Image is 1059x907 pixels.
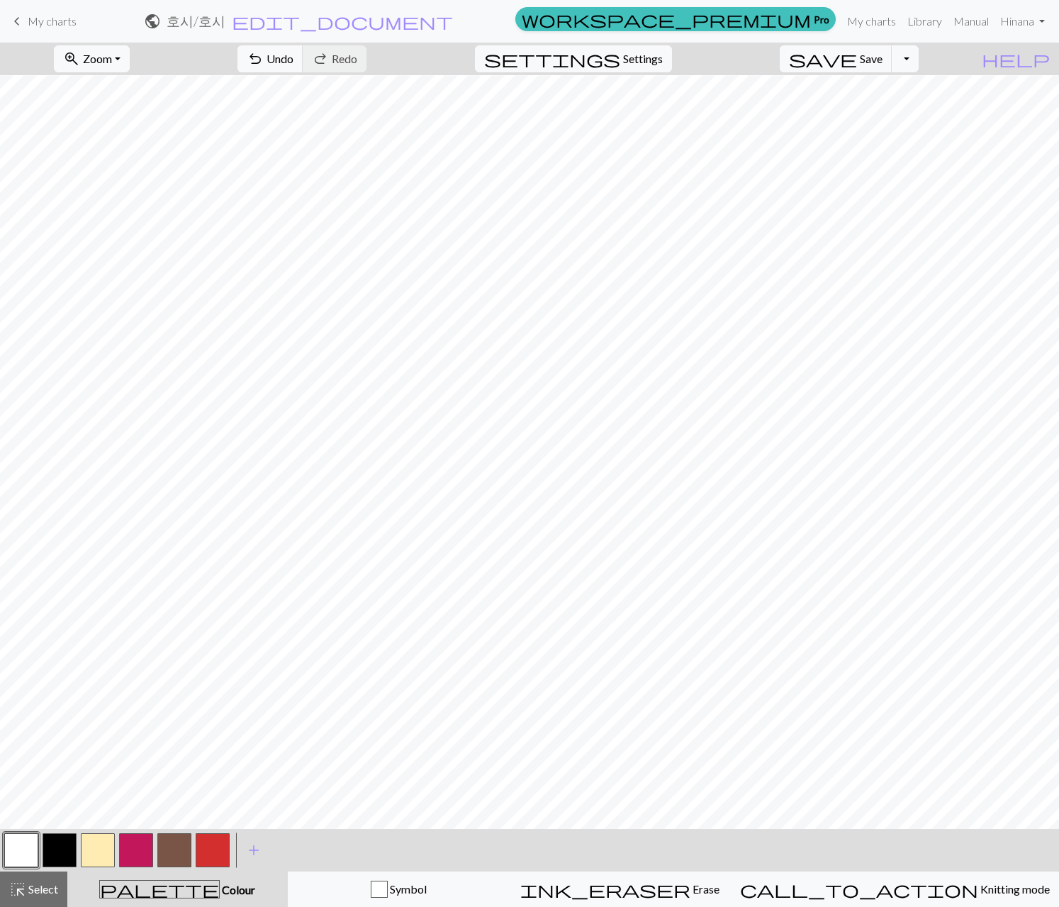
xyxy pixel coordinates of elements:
[267,52,293,65] span: Undo
[245,840,262,860] span: add
[520,879,690,899] span: ink_eraser
[9,11,26,31] span: keyboard_arrow_left
[522,9,811,29] span: workspace_premium
[515,7,836,31] a: Pro
[475,45,672,72] button: SettingsSettings
[690,882,719,896] span: Erase
[484,49,620,69] span: settings
[9,879,26,899] span: highlight_alt
[54,45,130,72] button: Zoom
[9,9,77,33] a: My charts
[67,872,288,907] button: Colour
[144,11,161,31] span: public
[978,882,1050,896] span: Knitting mode
[220,883,255,896] span: Colour
[789,49,857,69] span: save
[860,52,882,65] span: Save
[994,7,1050,35] a: Hinana
[484,50,620,67] i: Settings
[388,882,427,896] span: Symbol
[982,49,1050,69] span: help
[288,872,510,907] button: Symbol
[247,49,264,69] span: undo
[167,13,225,29] h2: 호시 / 호시
[780,45,892,72] button: Save
[841,7,902,35] a: My charts
[232,11,453,31] span: edit_document
[83,52,112,65] span: Zoom
[26,882,58,896] span: Select
[731,872,1059,907] button: Knitting mode
[100,879,219,899] span: palette
[623,50,663,67] span: Settings
[509,872,731,907] button: Erase
[237,45,303,72] button: Undo
[902,7,948,35] a: Library
[740,879,978,899] span: call_to_action
[28,14,77,28] span: My charts
[63,49,80,69] span: zoom_in
[948,7,994,35] a: Manual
